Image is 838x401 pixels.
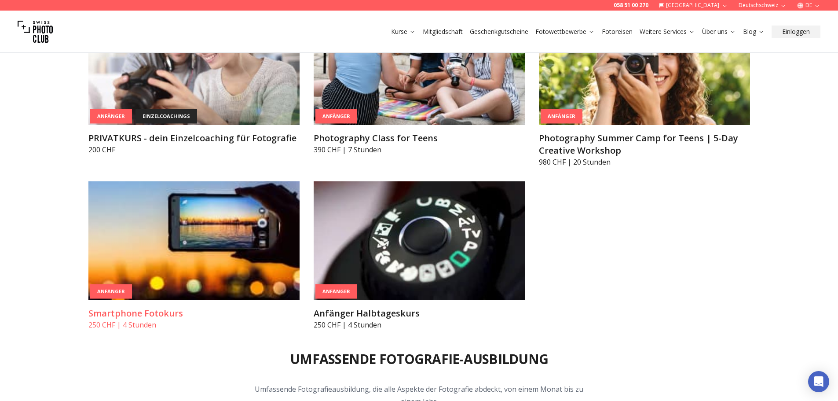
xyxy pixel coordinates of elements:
[18,14,53,49] img: Swiss photo club
[614,2,648,9] a: 058 51 00 270
[90,109,132,124] div: Anfänger
[535,27,595,36] a: Fotowettbewerbe
[640,27,695,36] a: Weitere Services
[539,132,750,157] h3: Photography Summer Camp for Teens | 5-Day Creative Workshop
[539,6,750,167] a: Photography Summer Camp for Teens | 5-Day Creative WorkshopAnfängerPhotography Summer Camp for Te...
[739,26,768,38] button: Blog
[88,181,300,300] img: Smartphone Fotokurs
[315,109,357,124] div: Anfänger
[88,132,300,144] h3: PRIVATKURS - dein Einzelcoaching für Fotografie
[88,144,300,155] p: 200 CHF
[135,109,197,124] div: einzelcoachings
[391,27,416,36] a: Kurse
[699,26,739,38] button: Über uns
[88,320,300,330] p: 250 CHF | 4 Stunden
[88,181,300,330] a: Smartphone FotokursAnfängerSmartphone Fotokurs250 CHF | 4 Stunden
[808,371,829,392] div: Open Intercom Messenger
[314,144,525,155] p: 390 CHF | 7 Stunden
[539,6,750,125] img: Photography Summer Camp for Teens | 5-Day Creative Workshop
[314,6,525,125] img: Photography Class for Teens
[702,27,736,36] a: Über uns
[90,284,132,299] div: Anfänger
[315,284,357,299] div: Anfänger
[314,181,525,300] img: Anfänger Halbtageskurs
[314,307,525,320] h3: Anfänger Halbtageskurs
[388,26,419,38] button: Kurse
[772,26,820,38] button: Einloggen
[636,26,699,38] button: Weitere Services
[541,109,582,124] div: Anfänger
[314,132,525,144] h3: Photography Class for Teens
[88,6,300,125] img: PRIVATKURS - dein Einzelcoaching für Fotografie
[466,26,532,38] button: Geschenkgutscheine
[602,27,633,36] a: Fotoreisen
[314,181,525,330] a: Anfänger HalbtageskursAnfängerAnfänger Halbtageskurs250 CHF | 4 Stunden
[470,27,528,36] a: Geschenkgutscheine
[88,307,300,320] h3: Smartphone Fotokurs
[743,27,765,36] a: Blog
[419,26,466,38] button: Mitgliedschaft
[314,6,525,155] a: Photography Class for TeensAnfängerPhotography Class for Teens390 CHF | 7 Stunden
[532,26,598,38] button: Fotowettbewerbe
[314,320,525,330] p: 250 CHF | 4 Stunden
[290,351,548,367] h2: Umfassende Fotografie-Ausbildung
[423,27,463,36] a: Mitgliedschaft
[598,26,636,38] button: Fotoreisen
[539,157,750,167] p: 980 CHF | 20 Stunden
[88,6,300,155] a: PRIVATKURS - dein Einzelcoaching für FotografieAnfängereinzelcoachingsPRIVATKURS - dein Einzelcoa...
